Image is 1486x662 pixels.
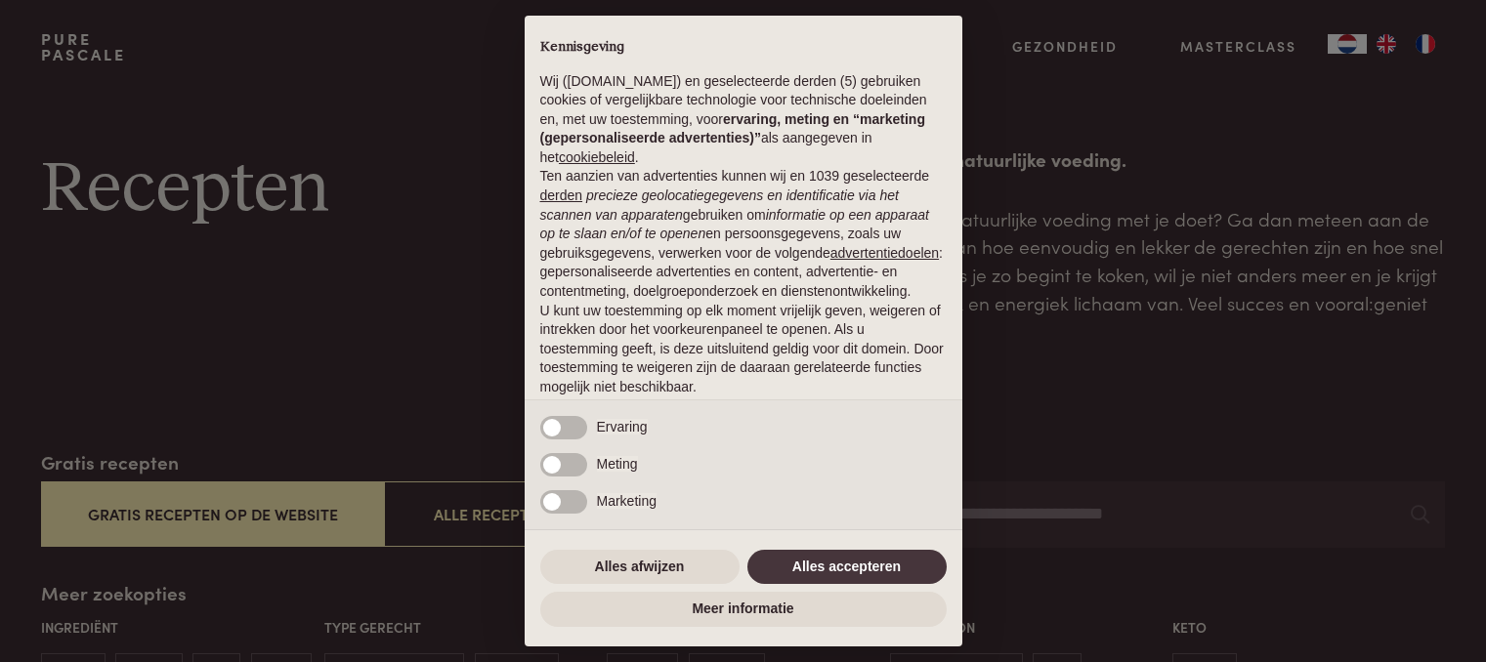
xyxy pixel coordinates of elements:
span: Ervaring [597,419,648,434]
p: Gebruik de knop “Alles accepteren” om toestemming te geven. Gebruik de knop “Alles afwijzen” om d... [540,397,947,455]
button: Alles afwijzen [540,550,740,585]
h2: Kennisgeving [540,39,947,57]
p: U kunt uw toestemming op elk moment vrijelijk geven, weigeren of intrekken door het voorkeurenpan... [540,302,947,397]
strong: ervaring, meting en “marketing (gepersonaliseerde advertenties)” [540,111,925,146]
em: precieze geolocatiegegevens en identificatie via het scannen van apparaten [540,187,899,223]
a: cookiebeleid [559,149,635,165]
p: Wij ([DOMAIN_NAME]) en geselecteerde derden (5) gebruiken cookies of vergelijkbare technologie vo... [540,72,947,168]
button: Alles accepteren [747,550,947,585]
button: Meer informatie [540,592,947,627]
button: advertentiedoelen [830,244,939,264]
button: derden [540,186,583,206]
em: informatie op een apparaat op te slaan en/of te openen [540,207,930,242]
span: Meting [597,456,638,472]
span: Marketing [597,493,657,509]
p: Ten aanzien van advertenties kunnen wij en 1039 geselecteerde gebruiken om en persoonsgegevens, z... [540,167,947,301]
